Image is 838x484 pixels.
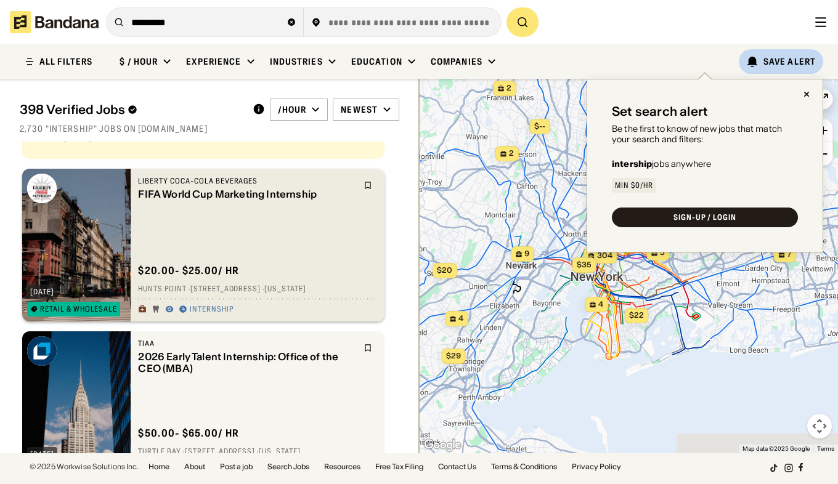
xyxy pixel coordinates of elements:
img: TIAA logo [27,336,57,366]
span: 9 [524,249,529,259]
div: /hour [278,104,307,115]
span: Map data ©2025 Google [742,445,810,452]
span: $22 [629,310,644,320]
div: SIGN-UP / LOGIN [673,214,736,221]
span: $35 [577,260,592,269]
button: Map camera controls [807,414,832,438]
div: FIFA World Cup Marketing Internship [138,188,356,200]
div: Companies [431,56,482,67]
span: $29 [446,351,461,360]
span: 4 [598,299,603,310]
div: Newest [341,104,378,115]
div: [DATE] [30,451,54,458]
img: Bandana logotype [10,11,99,33]
span: 4 [458,313,463,324]
a: Post a job [220,463,253,470]
div: 2026 Early Talent Internship: Office of the CEO (MBA) [138,351,356,374]
div: grid [20,142,399,453]
div: Turtle Bay · [STREET_ADDRESS] · [US_STATE] [138,447,377,457]
div: Internship [190,305,234,315]
div: 2,730 "intership" jobs on [DOMAIN_NAME] [20,123,399,134]
div: Set search alert [612,104,708,119]
span: 5 [660,248,665,258]
span: 2 [509,148,514,159]
div: Retail & Wholesale [40,305,117,313]
div: Liberty Coca-Cola Beverages [138,176,356,186]
div: Save Alert [763,56,816,67]
b: intership [612,158,652,169]
div: © 2025 Workwise Solutions Inc. [30,463,139,470]
div: ALL FILTERS [39,57,92,66]
a: Free Tax Filing [375,463,423,470]
span: 304 [597,251,612,261]
div: $ 20.00 - $25.00 / hr [138,264,239,277]
div: Be the first to know of new jobs that match your search and filters: [612,124,798,145]
div: $ 50.00 - $65.00 / hr [138,427,239,440]
span: 2 [506,83,511,94]
div: TIAA [138,339,356,349]
a: Open this area in Google Maps (opens a new window) [422,437,463,453]
div: Education [351,56,402,67]
a: Home [148,463,169,470]
a: Privacy Policy [572,463,621,470]
a: Contact Us [438,463,476,470]
div: jobs anywhere [612,159,711,168]
a: Resources [324,463,360,470]
span: $-- [534,121,545,131]
span: 7 [787,249,792,260]
div: 398 Verified Jobs [20,102,243,117]
img: Google [422,437,463,453]
a: Terms & Conditions [491,463,557,470]
a: Search Jobs [267,463,309,470]
div: Hunts Point · [STREET_ADDRESS] · [US_STATE] [138,284,377,294]
span: $20 [437,265,452,275]
div: Industries [270,56,323,67]
div: [DATE] [30,288,54,296]
a: Terms (opens in new tab) [817,445,834,452]
img: Liberty Coca-Cola Beverages logo [27,174,57,203]
div: Min $0/hr [615,182,653,189]
div: $ / hour [120,56,158,67]
a: About [184,463,205,470]
div: Experience [186,56,241,67]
